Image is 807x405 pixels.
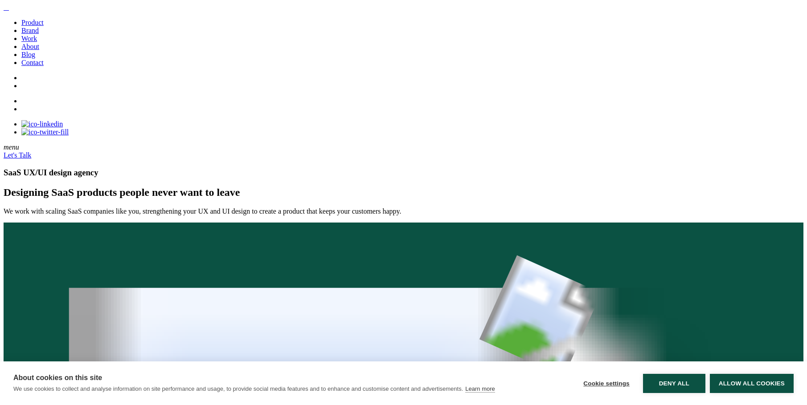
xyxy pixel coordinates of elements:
span: Designing [4,186,49,198]
img: ico-linkedin [21,120,63,128]
a: Learn more [465,385,495,393]
button: Cookie settings [574,374,639,393]
span: products [77,186,117,198]
em: menu [4,143,19,151]
a: About [21,43,39,50]
span: people [119,186,149,198]
span: to [205,186,214,198]
button: Deny all [643,374,705,393]
span: leave [217,186,240,198]
a: Product [21,19,44,26]
a: Brand [21,27,39,34]
a: Contact [21,59,44,66]
img: ico-twitter-fill [21,128,69,136]
a: Let's Talk [4,151,31,159]
a: Work [21,35,37,42]
p: We work with scaling SaaS companies like you, strengthening your UX and UI design to create a pro... [4,207,803,215]
h1: SaaS UX/UI design agency [4,168,803,178]
button: Allow all cookies [710,374,794,393]
span: want [180,186,203,198]
p: We use cookies to collect and analyse information on site performance and usage, to provide socia... [13,385,463,392]
strong: About cookies on this site [13,374,102,381]
span: SaaS [51,186,74,198]
span: never [152,186,177,198]
a: Blog [21,51,35,58]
